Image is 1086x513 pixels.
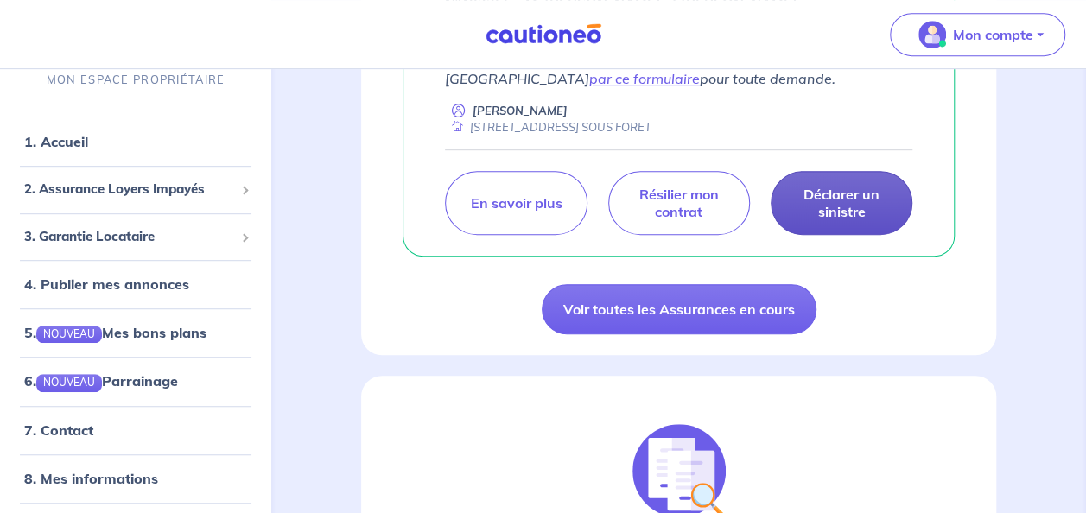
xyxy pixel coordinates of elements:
[24,421,93,439] a: 7. Contact
[890,13,1065,56] button: illu_account_valid_menu.svgMon compte
[445,119,651,136] div: [STREET_ADDRESS] SOUS FORET
[918,21,946,48] img: illu_account_valid_menu.svg
[7,316,264,351] div: 5.NOUVEAUMes bons plans
[792,186,891,220] p: Déclarer un sinistre
[608,171,750,235] a: Résilier mon contrat
[47,72,225,88] p: MON ESPACE PROPRIÉTAIRE
[7,413,264,447] div: 7. Contact
[7,364,264,399] div: 6.NOUVEAUParrainage
[7,125,264,160] div: 1. Accueil
[445,171,587,235] a: En savoir plus
[24,180,234,200] span: 2. Assurance Loyers Impayés
[589,70,700,87] a: par ce formulaire
[24,276,189,294] a: 4. Publier mes annonces
[24,325,206,342] a: 5.NOUVEAUMes bons plans
[24,227,234,247] span: 3. Garantie Locataire
[7,220,264,254] div: 3. Garantie Locataire
[542,284,816,334] a: Voir toutes les Assurances en cours
[479,23,608,45] img: Cautioneo
[24,373,178,390] a: 6.NOUVEAUParrainage
[24,470,158,487] a: 8. Mes informations
[7,174,264,207] div: 2. Assurance Loyers Impayés
[473,103,568,119] p: [PERSON_NAME]
[470,194,562,212] p: En savoir plus
[7,461,264,496] div: 8. Mes informations
[7,268,264,302] div: 4. Publier mes annonces
[630,186,728,220] p: Résilier mon contrat
[953,24,1033,45] p: Mon compte
[24,134,88,151] a: 1. Accueil
[771,171,912,235] a: Déclarer un sinistre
